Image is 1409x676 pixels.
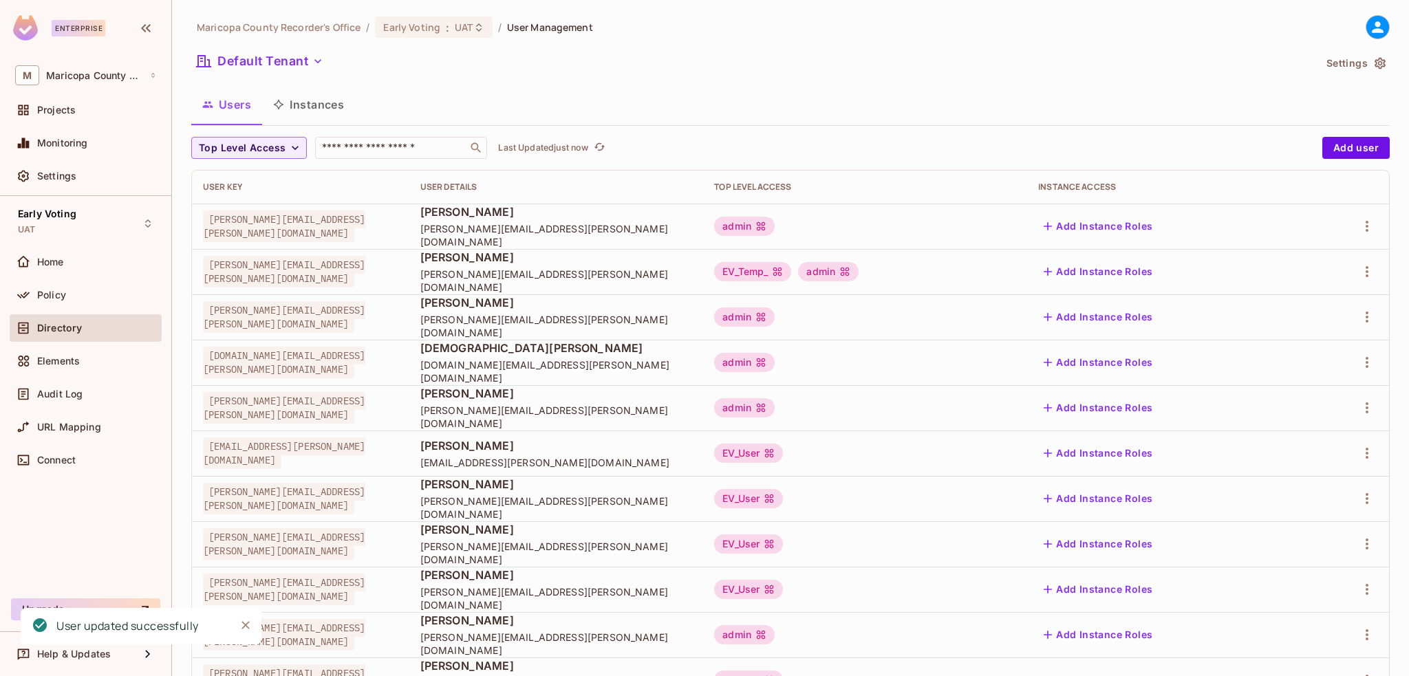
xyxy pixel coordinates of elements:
[191,137,307,159] button: Top Level Access
[1038,351,1158,373] button: Add Instance Roles
[37,422,101,433] span: URL Mapping
[714,262,791,281] div: EV_Temp_
[498,21,502,34] li: /
[191,87,262,122] button: Users
[37,323,82,334] span: Directory
[1038,397,1158,419] button: Add Instance Roles
[1038,182,1292,193] div: Instance Access
[37,290,66,301] span: Policy
[420,494,693,521] span: [PERSON_NAME][EMAIL_ADDRESS][PERSON_NAME][DOMAIN_NAME]
[591,140,607,156] button: refresh
[420,522,693,537] span: [PERSON_NAME]
[262,87,355,122] button: Instances
[52,20,105,36] div: Enterprise
[203,619,365,651] span: [PERSON_NAME][EMAIL_ADDRESS][PERSON_NAME][DOMAIN_NAME]
[420,295,693,310] span: [PERSON_NAME]
[498,142,588,153] p: Last Updated just now
[420,340,693,356] span: [DEMOGRAPHIC_DATA][PERSON_NAME]
[383,21,440,34] span: Early Voting
[420,540,693,566] span: [PERSON_NAME][EMAIL_ADDRESS][PERSON_NAME][DOMAIN_NAME]
[37,171,76,182] span: Settings
[1038,578,1158,600] button: Add Instance Roles
[1038,261,1158,283] button: Add Instance Roles
[445,22,450,33] span: :
[1321,52,1390,74] button: Settings
[203,210,365,242] span: [PERSON_NAME][EMAIL_ADDRESS][PERSON_NAME][DOMAIN_NAME]
[37,138,88,149] span: Monitoring
[37,455,76,466] span: Connect
[714,444,783,463] div: EV_User
[714,398,775,417] div: admin
[714,353,775,372] div: admin
[714,489,783,508] div: EV_User
[1038,488,1158,510] button: Add Instance Roles
[714,217,775,236] div: admin
[18,208,76,219] span: Early Voting
[203,256,365,287] span: [PERSON_NAME][EMAIL_ADDRESS][PERSON_NAME][DOMAIN_NAME]
[203,483,365,514] span: [PERSON_NAME][EMAIL_ADDRESS][PERSON_NAME][DOMAIN_NAME]
[420,477,693,492] span: [PERSON_NAME]
[420,658,693,673] span: [PERSON_NAME]
[203,392,365,424] span: [PERSON_NAME][EMAIL_ADDRESS][PERSON_NAME][DOMAIN_NAME]
[420,222,693,248] span: [PERSON_NAME][EMAIL_ADDRESS][PERSON_NAME][DOMAIN_NAME]
[420,313,693,339] span: [PERSON_NAME][EMAIL_ADDRESS][PERSON_NAME][DOMAIN_NAME]
[1038,215,1158,237] button: Add Instance Roles
[714,580,783,599] div: EV_User
[18,224,35,235] span: UAT
[197,21,361,34] span: the active workspace
[420,250,693,265] span: [PERSON_NAME]
[420,613,693,628] span: [PERSON_NAME]
[37,389,83,400] span: Audit Log
[420,404,693,430] span: [PERSON_NAME][EMAIL_ADDRESS][PERSON_NAME][DOMAIN_NAME]
[1038,306,1158,328] button: Add Instance Roles
[798,262,859,281] div: admin
[37,356,80,367] span: Elements
[420,358,693,384] span: [DOMAIN_NAME][EMAIL_ADDRESS][PERSON_NAME][DOMAIN_NAME]
[420,268,693,294] span: [PERSON_NAME][EMAIL_ADDRESS][PERSON_NAME][DOMAIN_NAME]
[420,567,693,582] span: [PERSON_NAME]
[420,386,693,401] span: [PERSON_NAME]
[1038,624,1158,646] button: Add Instance Roles
[714,182,1016,193] div: Top Level Access
[235,615,256,635] button: Close
[420,631,693,657] span: [PERSON_NAME][EMAIL_ADDRESS][PERSON_NAME][DOMAIN_NAME]
[199,140,286,157] span: Top Level Access
[56,618,199,635] div: User updated successfully
[203,574,365,605] span: [PERSON_NAME][EMAIL_ADDRESS][PERSON_NAME][DOMAIN_NAME]
[15,65,39,85] span: M
[714,534,783,554] div: EV_User
[1038,533,1158,555] button: Add Instance Roles
[366,21,369,34] li: /
[191,50,329,72] button: Default Tenant
[420,456,693,469] span: [EMAIL_ADDRESS][PERSON_NAME][DOMAIN_NAME]
[13,15,38,41] img: SReyMgAAAABJRU5ErkJggg==
[714,625,775,644] div: admin
[203,182,398,193] div: User Key
[1322,137,1390,159] button: Add user
[594,141,605,155] span: refresh
[455,21,473,34] span: UAT
[420,438,693,453] span: [PERSON_NAME]
[1038,442,1158,464] button: Add Instance Roles
[420,585,693,611] span: [PERSON_NAME][EMAIL_ADDRESS][PERSON_NAME][DOMAIN_NAME]
[203,347,365,378] span: [DOMAIN_NAME][EMAIL_ADDRESS][PERSON_NAME][DOMAIN_NAME]
[714,307,775,327] div: admin
[203,437,365,469] span: [EMAIL_ADDRESS][PERSON_NAME][DOMAIN_NAME]
[420,182,693,193] div: User Details
[588,140,607,156] span: Click to refresh data
[203,528,365,560] span: [PERSON_NAME][EMAIL_ADDRESS][PERSON_NAME][DOMAIN_NAME]
[46,70,142,81] span: Workspace: Maricopa County Recorder's Office
[420,204,693,219] span: [PERSON_NAME]
[203,301,365,333] span: [PERSON_NAME][EMAIL_ADDRESS][PERSON_NAME][DOMAIN_NAME]
[37,105,76,116] span: Projects
[507,21,593,34] span: User Management
[37,257,64,268] span: Home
